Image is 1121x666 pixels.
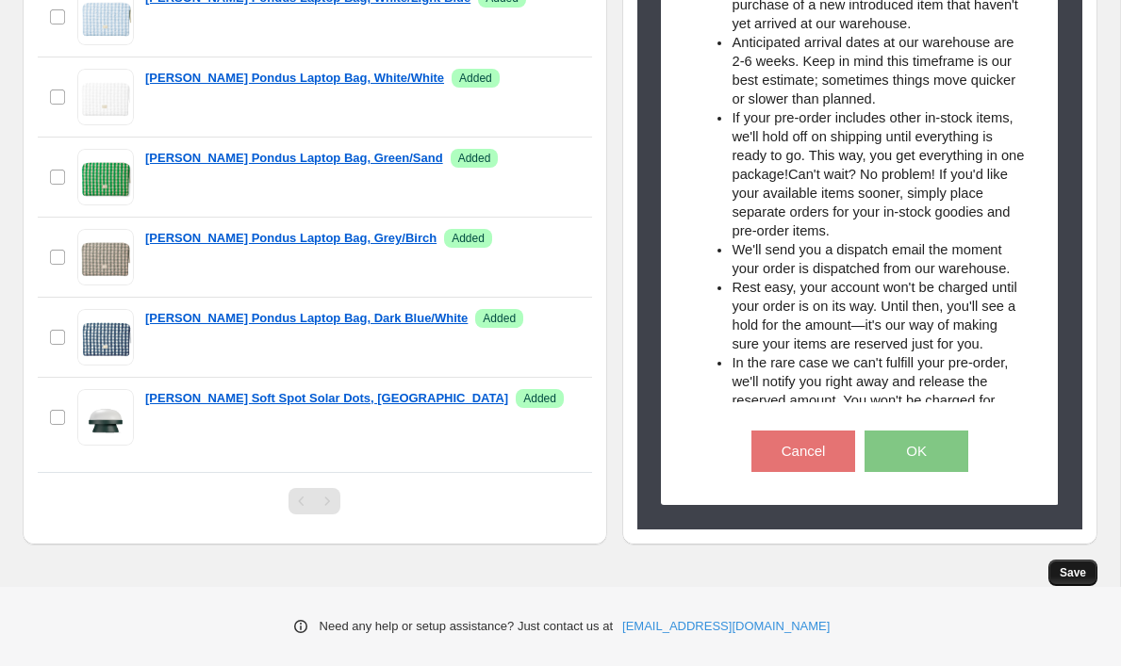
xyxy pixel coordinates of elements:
[732,280,1016,351] span: Rest easy, your account won't be charged until your order is on its way. Until then, you'll see a...
[452,231,485,246] span: Added
[77,69,134,125] img: JUNA Pondus Laptop Bag, White/White
[732,35,1015,106] span: Anticipated arrival dates at our warehouse are 2-6 weeks. Keep in mind this timeframe is our best...
[732,110,1024,182] span: If your pre-order includes other in-stock items, we'll hold off on shipping until everything is r...
[145,309,468,328] a: [PERSON_NAME] Pondus Laptop Bag, Dark Blue/White
[1060,565,1086,580] span: Save
[145,389,508,408] a: [PERSON_NAME] Soft Spot Solar Dots, [GEOGRAPHIC_DATA]
[77,149,134,205] img: JUNA Pondus Laptop Bag, Green/Sand
[732,242,1010,276] span: We'll send you a dispatch email the moment your order is dispatched from our warehouse.
[1048,560,1097,586] button: Save
[77,389,134,446] img: Rosendahl Soft Spot Solar Dots, Forest Green
[145,149,443,168] a: [PERSON_NAME] Pondus Laptop Bag, Green/Sand
[732,167,1010,238] span: Can't wait? No problem! If you'd like your available items sooner, simply place separate orders f...
[458,151,491,166] span: Added
[459,71,492,86] span: Added
[145,69,444,88] a: [PERSON_NAME] Pondus Laptop Bag, White/White
[732,355,1008,427] span: In the rare case we can't fulfill your pre-order, we'll notify you right away and release the res...
[865,430,968,472] button: OK
[483,311,516,326] span: Added
[523,391,556,406] span: Added
[622,617,830,636] a: [EMAIL_ADDRESS][DOMAIN_NAME]
[751,430,855,472] button: Cancel
[77,309,134,365] img: JUNA Pondus Laptop Bag, Dark Blue/White
[77,229,134,285] img: JUNA Pondus Laptop Bag, Grey/Birch
[288,488,340,514] nav: Pagination
[145,229,437,248] a: [PERSON_NAME] Pondus Laptop Bag, Grey/Birch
